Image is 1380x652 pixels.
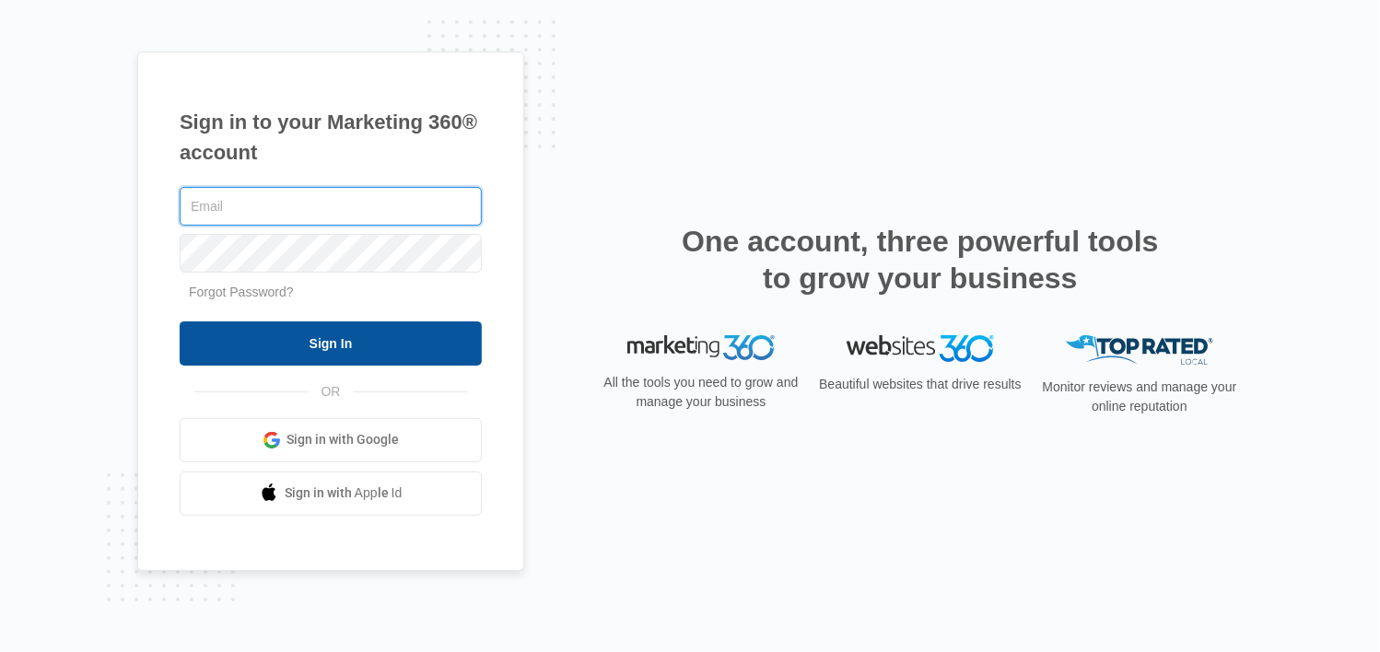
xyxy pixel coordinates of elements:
span: OR [309,382,354,402]
img: Websites 360 [847,335,994,362]
p: All the tools you need to grow and manage your business [598,373,804,412]
p: Monitor reviews and manage your online reputation [1036,378,1243,416]
input: Email [180,187,482,226]
span: Sign in with Google [287,430,400,449]
a: Forgot Password? [189,285,294,299]
img: Top Rated Local [1066,335,1213,366]
h1: Sign in to your Marketing 360® account [180,107,482,168]
h2: One account, three powerful tools to grow your business [676,223,1164,297]
input: Sign In [180,321,482,366]
a: Sign in with Google [180,418,482,462]
a: Sign in with Apple Id [180,472,482,516]
p: Beautiful websites that drive results [817,375,1023,394]
span: Sign in with Apple Id [285,483,403,503]
img: Marketing 360 [627,335,775,361]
